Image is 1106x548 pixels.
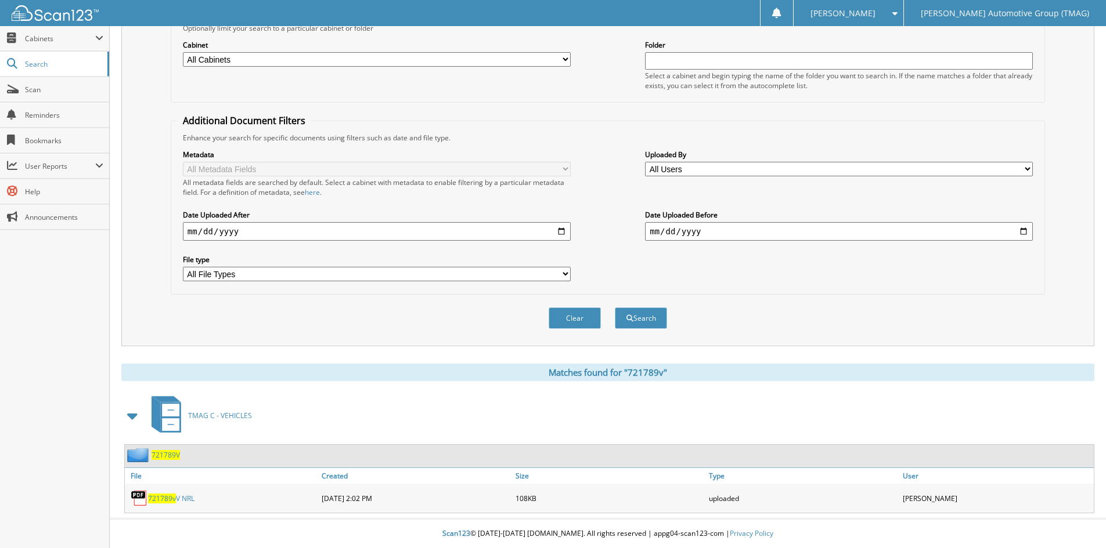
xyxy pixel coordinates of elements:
[152,450,180,460] a: 721789V
[25,136,103,146] span: Bookmarks
[183,255,571,264] label: File type
[513,468,707,484] a: Size
[183,222,571,241] input: start
[25,59,102,69] span: Search
[900,468,1094,484] a: User
[183,150,571,159] label: Metadata
[645,222,1033,241] input: end
[25,187,103,197] span: Help
[549,307,601,329] button: Clear
[513,487,707,510] div: 108KB
[25,34,95,43] span: Cabinets
[148,493,194,503] a: 721789vV NRL
[706,468,900,484] a: Type
[110,520,1106,548] div: © [DATE]-[DATE] [DOMAIN_NAME]. All rights reserved | appg04-scan123-com |
[25,110,103,120] span: Reminders
[645,150,1033,159] label: Uploaded By
[177,23,1039,33] div: Optionally limit your search to a particular cabinet or folder
[645,210,1033,220] label: Date Uploaded Before
[188,411,252,420] span: TMAG C - VEHICLES
[645,71,1033,90] div: Select a cabinet and begin typing the name of the folder you want to search in. If the name match...
[706,487,900,510] div: uploaded
[921,10,1089,17] span: [PERSON_NAME] Automotive Group (TMAG)
[177,114,311,127] legend: Additional Document Filters
[1048,492,1106,548] iframe: Chat Widget
[442,528,470,538] span: Scan123
[183,177,571,197] div: All metadata fields are searched by default. Select a cabinet with metadata to enable filtering b...
[730,528,773,538] a: Privacy Policy
[183,210,571,220] label: Date Uploaded After
[305,187,320,197] a: here
[25,161,95,171] span: User Reports
[131,489,148,507] img: PDF.png
[125,468,319,484] a: File
[177,133,1039,143] div: Enhance your search for specific documents using filters such as date and file type.
[810,10,876,17] span: [PERSON_NAME]
[900,487,1094,510] div: [PERSON_NAME]
[25,212,103,222] span: Announcements
[121,364,1094,381] div: Matches found for "721789v"
[12,5,99,21] img: scan123-logo-white.svg
[127,448,152,462] img: folder2.png
[25,85,103,95] span: Scan
[319,468,513,484] a: Created
[645,40,1033,50] label: Folder
[145,393,252,438] a: TMAG C - VEHICLES
[148,493,176,503] span: 721789v
[183,40,571,50] label: Cabinet
[615,307,667,329] button: Search
[319,487,513,510] div: [DATE] 2:02 PM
